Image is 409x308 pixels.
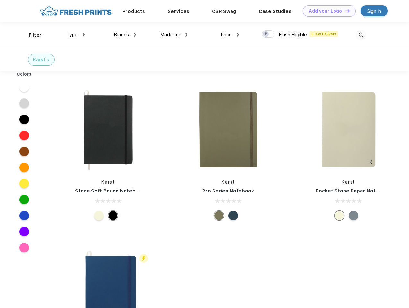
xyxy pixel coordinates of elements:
img: dropdown.png [237,33,239,37]
div: Filter [29,31,42,39]
div: Navy [228,211,238,220]
a: Pocket Stone Paper Notebook [316,188,391,194]
img: desktop_search.svg [356,30,366,40]
a: CSR Swag [212,8,236,14]
img: filter_cancel.svg [47,59,49,61]
div: Add your Logo [309,8,342,14]
a: Services [168,8,189,14]
div: Gray [349,211,358,220]
div: Colors [12,71,37,78]
a: Karst [101,179,115,184]
a: Karst [342,179,355,184]
img: dropdown.png [83,33,85,37]
span: Type [66,32,78,38]
div: Beige [94,211,104,220]
div: Sign in [367,7,381,15]
span: Price [221,32,232,38]
img: flash_active_toggle.svg [139,254,148,263]
img: func=resize&h=266 [65,87,151,172]
div: Black [108,211,118,220]
img: dropdown.png [185,33,187,37]
span: Brands [114,32,129,38]
img: func=resize&h=266 [306,87,391,172]
div: Olive [214,211,224,220]
img: fo%20logo%202.webp [38,5,114,17]
img: dropdown.png [134,33,136,37]
div: Beige [335,211,344,220]
a: Products [122,8,145,14]
a: Pro Series Notebook [202,188,254,194]
img: DT [345,9,350,13]
span: Flash Eligible [279,32,307,38]
span: 5 Day Delivery [309,31,338,37]
a: Stone Soft Bound Notebook [75,188,145,194]
a: Karst [222,179,235,184]
span: Made for [160,32,180,38]
div: Karst [33,56,45,63]
a: Sign in [361,5,388,16]
img: func=resize&h=266 [186,87,271,172]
